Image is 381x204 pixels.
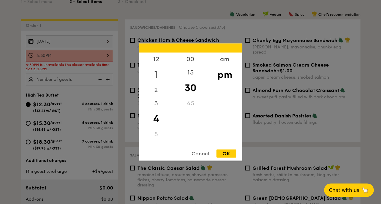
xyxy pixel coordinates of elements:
[173,79,208,97] div: 30
[173,97,208,110] div: 45
[173,66,208,79] div: 15
[324,183,374,197] button: Chat with us🦙
[208,53,242,66] div: am
[329,187,359,193] span: Chat with us
[216,150,236,158] div: OK
[139,97,173,110] div: 3
[139,110,173,128] div: 4
[185,150,215,158] div: Cancel
[139,53,173,66] div: 12
[208,66,242,84] div: pm
[139,66,173,84] div: 1
[362,187,369,194] span: 🦙
[139,128,173,141] div: 5
[139,141,173,154] div: 6
[173,53,208,66] div: 00
[139,84,173,97] div: 2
